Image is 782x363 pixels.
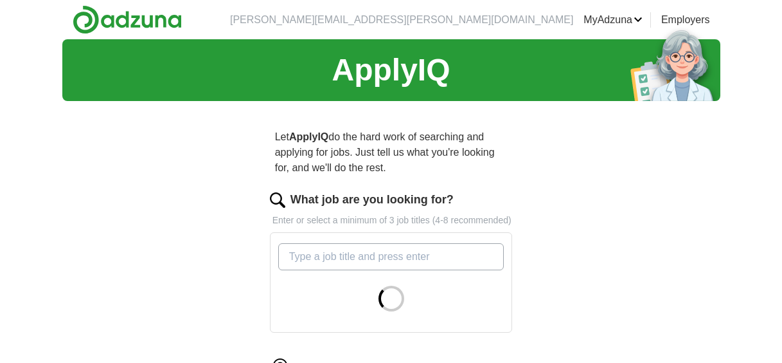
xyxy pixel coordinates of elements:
p: Enter or select a minimum of 3 job titles (4-8 recommended) [270,214,513,227]
li: [PERSON_NAME][EMAIL_ADDRESS][PERSON_NAME][DOMAIN_NAME] [230,12,573,28]
h1: ApplyIQ [332,47,450,93]
img: Adzuna logo [73,5,182,34]
strong: ApplyIQ [289,131,328,142]
a: MyAdzuna [583,12,643,28]
img: search.png [270,192,285,208]
p: Let do the hard work of searching and applying for jobs. Just tell us what you're looking for, an... [270,124,513,181]
input: Type a job title and press enter [278,243,504,270]
a: Employers [661,12,710,28]
label: What job are you looking for? [290,191,454,209]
